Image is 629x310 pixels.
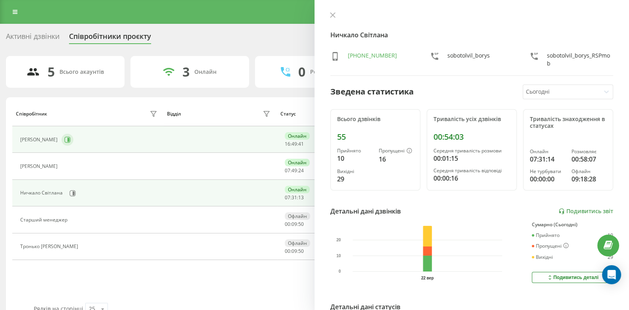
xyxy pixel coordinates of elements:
[298,141,304,147] span: 41
[433,168,510,173] div: Середня тривалість відповіді
[285,195,304,200] div: : :
[48,64,55,79] div: 5
[379,148,414,154] div: Пропущені
[330,86,414,98] div: Зведена статистика
[337,148,372,154] div: Прийнято
[20,244,80,249] div: Тронько [PERSON_NAME]
[571,154,607,164] div: 00:58:07
[337,169,372,174] div: Вихідні
[298,221,304,227] span: 50
[447,52,490,67] div: sobotolvil_borys
[532,233,560,238] div: Прийнято
[69,32,151,44] div: Співробітники проєкту
[280,111,296,117] div: Статус
[433,173,510,183] div: 00:00:16
[291,248,297,254] span: 09
[530,174,565,184] div: 00:00:00
[285,221,290,227] span: 00
[532,254,553,260] div: Вихідні
[433,148,510,154] div: Середня тривалість розмови
[336,254,341,258] text: 10
[285,132,310,140] div: Онлайн
[298,167,304,174] span: 24
[530,154,565,164] div: 07:31:14
[285,194,290,201] span: 07
[337,154,372,163] div: 10
[285,159,310,166] div: Онлайн
[285,167,290,174] span: 07
[421,276,434,280] text: 22 вер
[330,30,613,40] h4: Ничкало Світлана
[291,167,297,174] span: 49
[433,132,510,142] div: 00:54:03
[6,32,59,44] div: Активні дзвінки
[608,254,613,260] div: 29
[285,239,310,247] div: Офлайн
[291,221,297,227] span: 09
[291,194,297,201] span: 31
[298,64,305,79] div: 0
[20,137,59,142] div: [PERSON_NAME]
[571,149,607,154] div: Розмовляє
[348,52,397,59] a: [PHONE_NUMBER]
[339,270,341,274] text: 0
[16,111,47,117] div: Співробітник
[285,248,304,254] div: : :
[530,149,565,154] div: Онлайн
[291,141,297,147] span: 49
[182,64,190,79] div: 3
[530,116,606,129] div: Тривалість знаходження в статусах
[337,132,414,142] div: 55
[571,169,607,174] div: Офлайн
[330,206,401,216] div: Детальні дані дзвінків
[337,116,414,123] div: Всього дзвінків
[379,154,414,164] div: 16
[285,141,304,147] div: : :
[433,154,510,163] div: 00:01:15
[571,174,607,184] div: 09:18:28
[530,169,565,174] div: Не турбувати
[532,272,613,283] button: Подивитись деталі
[194,69,217,75] div: Онлайн
[20,217,69,223] div: Старший менеджер
[59,69,104,75] div: Всього акаунтів
[285,168,304,173] div: : :
[602,265,621,284] div: Open Intercom Messenger
[608,233,613,238] div: 10
[336,238,341,242] text: 20
[285,221,304,227] div: : :
[310,69,349,75] div: Розмовляють
[298,248,304,254] span: 50
[20,164,59,169] div: [PERSON_NAME]
[285,212,310,220] div: Офлайн
[167,111,181,117] div: Відділ
[558,208,613,215] a: Подивитись звіт
[433,116,510,123] div: Тривалість усіх дзвінків
[285,186,310,193] div: Онлайн
[547,274,598,281] div: Подивитись деталі
[532,222,613,227] div: Сумарно (Сьогодні)
[20,190,65,196] div: Ничкало Світлана
[532,243,569,249] div: Пропущені
[285,248,290,254] span: 00
[337,174,372,184] div: 29
[547,52,613,67] div: sobotolvil_borys_RSPmob
[285,141,290,147] span: 16
[298,194,304,201] span: 13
